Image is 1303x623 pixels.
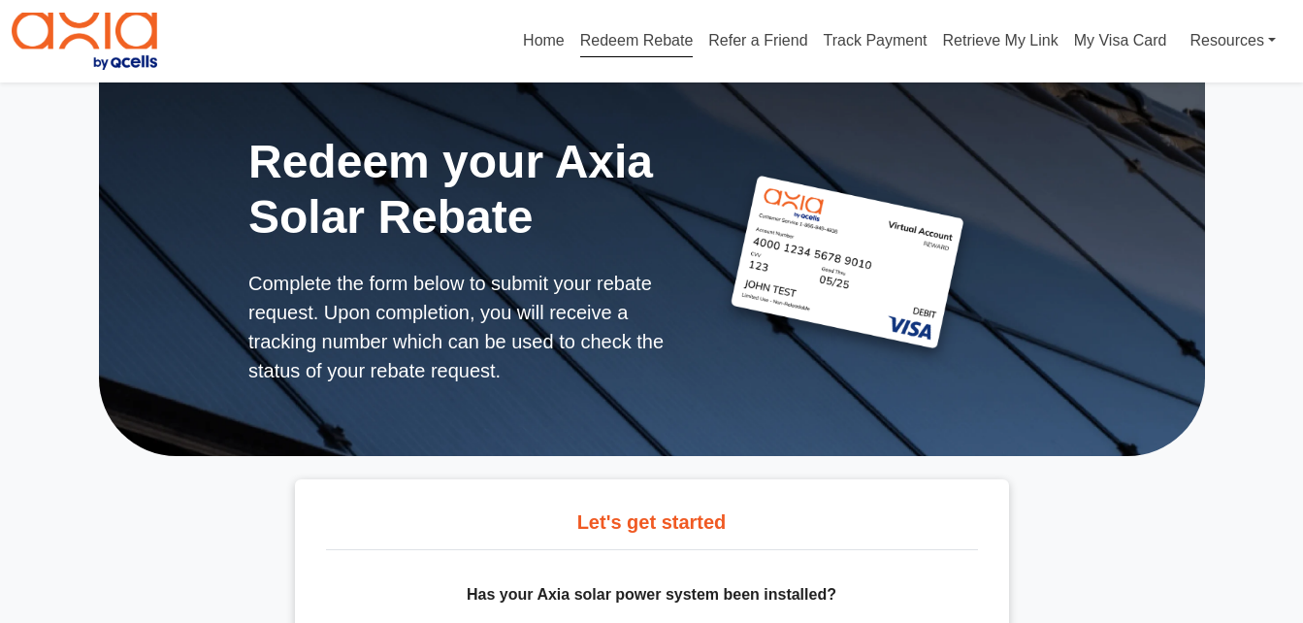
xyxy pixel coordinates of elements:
img: Program logo [12,13,157,70]
p: Complete the form below to submit your rebate request. Upon completion, you will receive a tracki... [248,269,686,385]
a: Redeem Rebate [580,32,694,57]
img: axia-prepaid-card.png [709,161,986,377]
h5: Let's get started [326,510,978,550]
a: Home [523,32,565,56]
a: Resources [1189,21,1276,61]
a: Refer a Friend [708,32,807,56]
a: Track Payment [824,32,928,56]
a: Retrieve My Link [943,32,1059,56]
h1: Redeem your Axia Solar Rebate [248,134,686,246]
a: My Visa Card [1074,21,1167,61]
